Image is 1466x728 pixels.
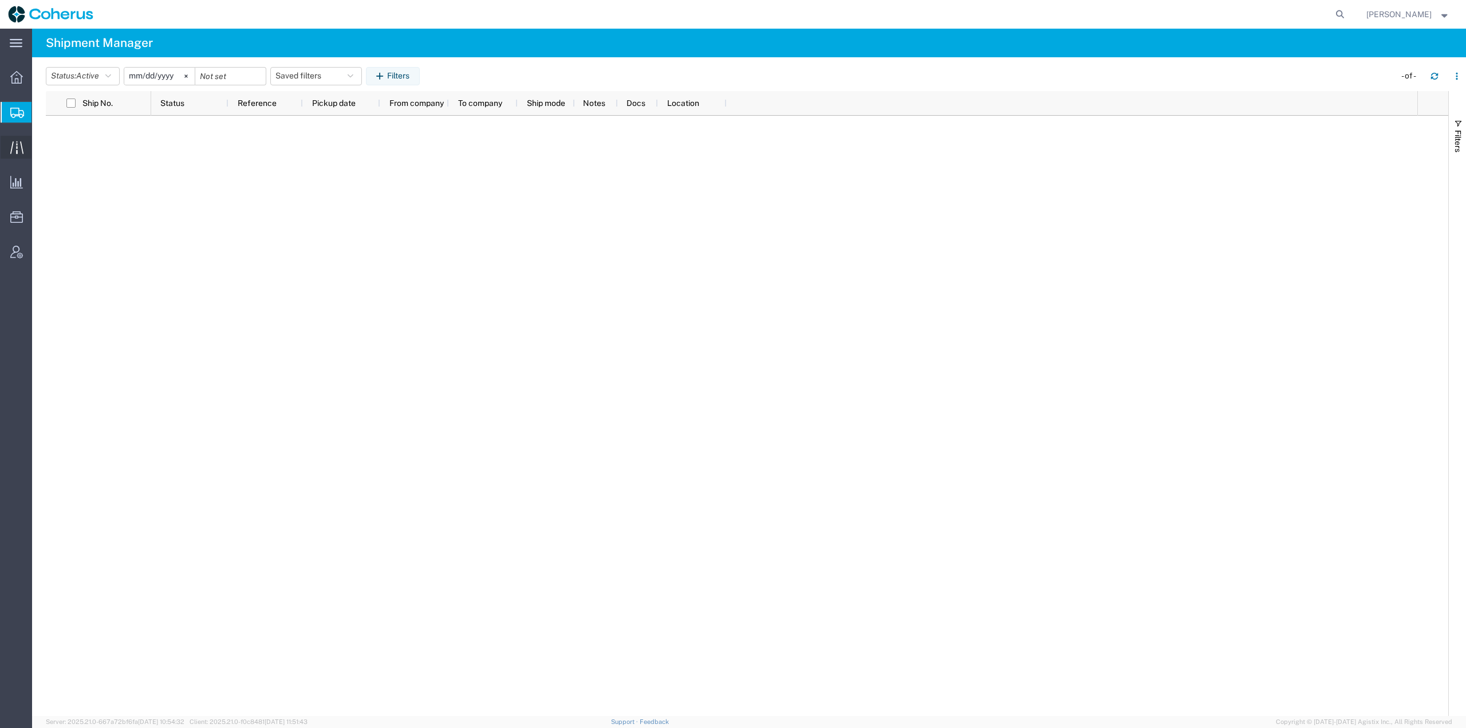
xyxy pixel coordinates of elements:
button: Filters [366,67,420,85]
span: Server: 2025.21.0-667a72bf6fa [46,718,184,725]
span: [DATE] 10:54:32 [138,718,184,725]
a: Support [611,718,640,725]
span: Status [160,99,184,108]
span: Pickup date [312,99,356,108]
span: From company [389,99,444,108]
button: [PERSON_NAME] [1366,7,1451,21]
h4: Shipment Manager [46,29,153,57]
input: Not set [195,68,266,85]
span: Reference [238,99,277,108]
button: Saved filters [270,67,362,85]
span: Active [76,71,99,80]
span: Filters [1453,130,1463,152]
span: Ryan Mancilla [1366,8,1432,21]
span: Ship mode [527,99,565,108]
span: Client: 2025.21.0-f0c8481 [190,718,308,725]
span: Copyright © [DATE]-[DATE] Agistix Inc., All Rights Reserved [1276,717,1452,727]
a: Feedback [640,718,669,725]
span: Notes [583,99,605,108]
div: - of - [1401,70,1421,82]
span: Location [667,99,699,108]
span: To company [458,99,502,108]
button: Status:Active [46,67,120,85]
input: Not set [124,68,195,85]
span: Ship No. [82,99,113,108]
span: [DATE] 11:51:43 [265,718,308,725]
span: Docs [626,99,645,108]
img: logo [8,6,93,23]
